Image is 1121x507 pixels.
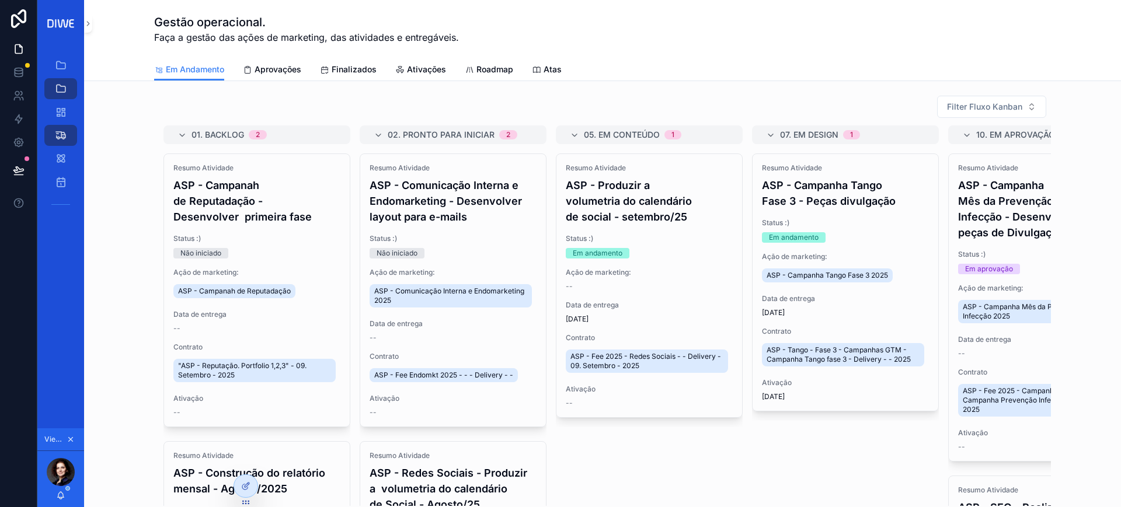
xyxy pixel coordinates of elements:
span: Data de entrega [173,310,340,319]
span: Ação de marketing: [173,268,340,277]
span: ASP - Campanah de Reputadação [178,286,291,296]
span: Data de entrega [762,294,929,303]
span: -- [958,349,965,358]
a: Resumo AtividadeASP - Produzir a volumetria do calendário de social - setembro/25Status :)Em anda... [556,153,743,418]
span: Filter Fluxo Kanban [947,101,1022,113]
span: Ação de marketing: [566,268,733,277]
div: Não iniciado [180,248,221,258]
span: Resumo Atividade [566,163,733,173]
span: Data de entrega [566,300,733,310]
span: Resumo Atividade [173,451,340,460]
span: Status :) [370,234,537,243]
span: ASP - Campanha Mês da Prevenção da Infecção 2025 [963,302,1116,321]
span: Status :) [566,234,733,243]
div: Em andamento [769,232,819,243]
span: -- [370,333,377,342]
span: Aprovações [255,64,301,75]
div: Em aprovação [965,264,1013,274]
a: Resumo AtividadeASP - Campanah de Reputadação - Desenvolver primeira faseStatus :)Não iniciadoAçã... [163,153,350,427]
h4: ASP - Campanha Tango Fase 3 - Peças divulgação [762,177,929,209]
span: 01. Backlog [192,129,244,141]
span: -- [370,408,377,417]
div: 2 [506,130,510,139]
span: -- [566,398,573,408]
span: 02. Pronto para iniciar [388,129,495,141]
span: ASP - Fee Endomkt 2025 - - - Delivery - - [374,370,513,380]
span: Ativação [370,394,537,403]
a: Aprovações [243,59,301,82]
span: [DATE] [762,308,929,317]
div: Em andamento [573,248,622,258]
span: Data de entrega [370,319,537,328]
div: 2 [256,130,260,139]
span: -- [173,408,180,417]
span: "ASP - Reputação. Portfolio 1,2,3" - 09. Setembro - 2025 [178,361,331,380]
h4: ASP - Construção do relatório mensal - Agosto/2025 [173,465,340,496]
span: ASP - Comunicação Interna e Endomarketing 2025 [374,286,527,305]
h4: ASP - Comunicação Interna e Endomarketing - Desenvolver layout para e-mails [370,177,537,225]
span: Ação de marketing: [370,268,537,277]
span: Viewing as Solange [44,435,64,444]
span: Contrato [370,352,537,361]
img: App logo [44,16,77,31]
a: Atas [532,59,562,82]
span: Resumo Atividade [762,163,929,173]
span: Contrato [173,342,340,352]
h1: Gestão operacional. [154,14,459,30]
a: Finalizados [320,59,377,82]
span: Faça a gestão das ações de marketing, das atividades e entregáveis. [154,30,459,44]
span: ASP - Fee 2025 - Campanhas GTM - Campanha Prevenção Infecção - Delivery - - 2025 [963,386,1116,414]
span: Ação de marketing: [762,252,929,261]
span: 07. Em design [780,129,838,141]
span: Atas [544,64,562,75]
span: 05. Em conteúdo [584,129,660,141]
span: Resumo Atividade [370,451,537,460]
span: ASP - Tango - Fase 3 - Campanhas GTM - Campanha Tango fase 3 - Delivery - - 2025 [767,345,920,364]
span: Ativação [762,378,929,387]
a: Em Andamento [154,59,224,81]
span: [DATE] [762,392,929,401]
span: Ativações [407,64,446,75]
span: [DATE] [566,314,733,324]
h4: ASP - Campanah de Reputadação - Desenvolver primeira fase [173,177,340,225]
div: 1 [671,130,674,139]
span: -- [958,442,965,452]
span: Resumo Atividade [370,163,537,173]
a: Ativações [395,59,446,82]
span: Resumo Atividade [173,163,340,173]
a: Resumo AtividadeASP - Campanha Tango Fase 3 - Peças divulgaçãoStatus :)Em andamentoAção de market... [752,153,939,411]
h4: ASP - Produzir a volumetria do calendário de social - setembro/25 [566,177,733,225]
a: Roadmap [465,59,513,82]
span: -- [173,324,180,333]
div: 1 [850,130,853,139]
span: Ativação [173,394,340,403]
div: Não iniciado [377,248,417,258]
span: Em Andamento [166,64,224,75]
span: Status :) [762,218,929,228]
span: Status :) [173,234,340,243]
button: Select Button [937,96,1046,118]
span: ASP - Fee 2025 - Redes Sociais - - Delivery - 09. Setembro - 2025 [570,352,723,370]
span: Finalizados [332,64,377,75]
span: -- [566,282,573,291]
span: Ativação [566,384,733,394]
span: Contrato [762,327,929,336]
div: scrollable content [37,47,84,229]
span: 10. Em aprovação [976,129,1055,141]
span: ASP - Campanha Tango Fase 3 2025 [767,271,888,280]
span: Roadmap [476,64,513,75]
span: Contrato [566,333,733,342]
a: Resumo AtividadeASP - Comunicação Interna e Endomarketing - Desenvolver layout para e-mailsStatus... [360,153,546,427]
